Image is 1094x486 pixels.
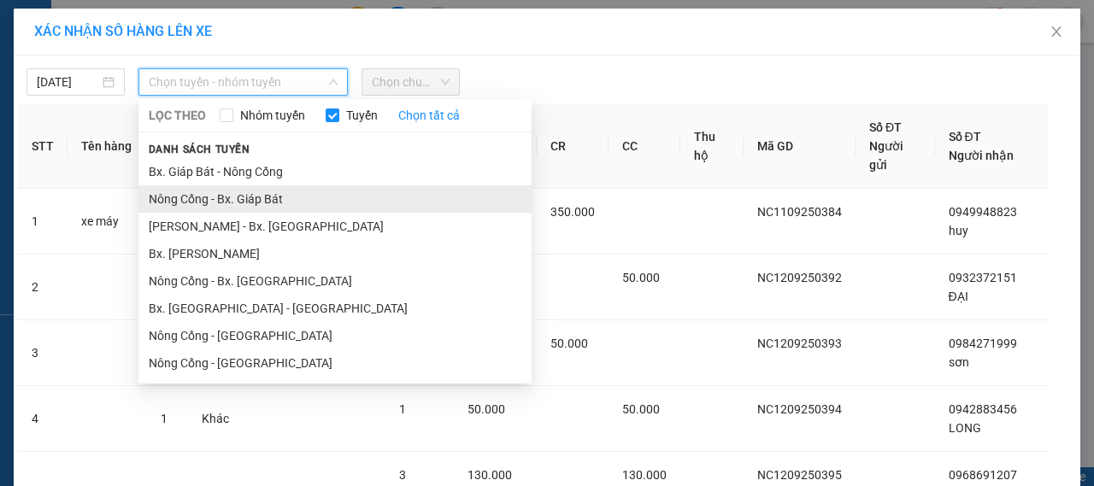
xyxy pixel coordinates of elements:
span: 50.000 [468,402,505,416]
input: 12/09/2025 [37,73,99,91]
span: 130.000 [622,468,667,482]
li: Nông Cống - Bx. Giáp Bát [138,185,532,213]
li: Bx. [GEOGRAPHIC_DATA] - [GEOGRAPHIC_DATA] [138,295,532,322]
strong: PHIẾU BIÊN NHẬN [43,94,136,131]
span: 3 [399,468,406,482]
span: 50.000 [622,271,660,284]
th: CC [609,104,680,189]
span: NC1209250395 [145,69,248,87]
span: XÁC NHẬN SỐ HÀNG LÊN XE [34,23,212,39]
span: Người gửi [869,139,903,172]
span: Chọn chuyến [372,69,450,95]
span: close [1050,25,1063,38]
td: xe máy [68,189,147,255]
span: 0932372151 [949,271,1017,284]
span: sơn [949,355,969,369]
span: Nhóm tuyến [233,106,312,125]
li: Bx. [PERSON_NAME] [138,240,532,267]
th: Mã GD [744,104,856,189]
span: 1 [399,402,406,416]
span: 50.000 [550,337,588,350]
li: Nông Cống - [GEOGRAPHIC_DATA] [138,349,532,377]
span: Chọn tuyến - nhóm tuyến [149,69,338,95]
span: NC1209250395 [757,468,842,482]
th: CR [537,104,609,189]
span: 0942883456 [949,402,1017,416]
td: 2 [18,255,68,320]
span: huy [949,224,968,237]
span: ĐẠI [949,290,968,303]
li: Nông Cống - Bx. [GEOGRAPHIC_DATA] [138,267,532,295]
span: SĐT XE [60,73,115,91]
a: Chọn tất cả [398,106,460,125]
span: Người nhận [949,149,1014,162]
td: 4 [18,386,68,452]
span: Số ĐT [949,130,981,143]
span: LỌC THEO [149,106,206,125]
li: [PERSON_NAME] - Bx. [GEOGRAPHIC_DATA] [138,213,532,240]
span: down [328,77,338,87]
span: NC1209250392 [757,271,842,284]
span: NC1209250393 [757,337,842,350]
th: Thu hộ [680,104,744,189]
span: Số ĐT [869,120,902,134]
td: 3 [18,320,68,386]
strong: CHUYỂN PHÁT NHANH ĐÔNG LÝ [36,14,144,69]
button: Close [1032,9,1080,56]
td: Khác [188,386,243,452]
span: 1 [161,412,168,425]
span: 50.000 [622,402,660,416]
th: STT [18,104,68,189]
span: NC1109250384 [757,205,842,219]
th: Tên hàng [68,104,147,189]
span: 0968691207 [949,468,1017,482]
img: logo [9,50,34,109]
span: Tuyến [339,106,385,125]
span: Danh sách tuyến [138,142,261,157]
span: 0949948823 [949,205,1017,219]
td: 1 [18,189,68,255]
span: LONG [949,421,981,435]
span: NC1209250394 [757,402,842,416]
span: 350.000 [550,205,595,219]
span: 130.000 [468,468,512,482]
li: Nông Cống - [GEOGRAPHIC_DATA] [138,322,532,349]
span: 0984271999 [949,337,1017,350]
li: Bx. Giáp Bát - Nông Cống [138,158,532,185]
